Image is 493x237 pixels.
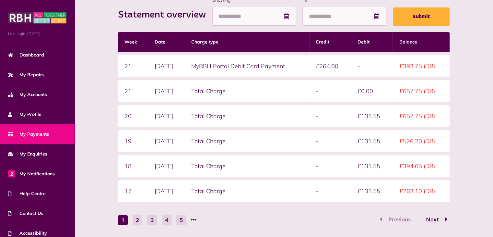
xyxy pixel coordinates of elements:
[8,131,49,138] span: My Payments
[351,80,393,102] td: £0.00
[118,80,148,102] td: 21
[185,155,309,177] td: Total Charge
[185,180,309,202] td: Total Charge
[148,130,185,152] td: [DATE]
[309,32,351,52] th: Credit
[185,130,309,152] td: Total Charge
[421,217,444,223] span: Next
[309,130,351,152] td: -
[118,105,148,127] td: 20
[309,155,351,177] td: -
[8,111,41,118] span: My Profile
[8,52,44,58] span: Dashboard
[309,180,351,202] td: -
[309,80,351,102] td: -
[8,11,66,24] img: MyRBH
[118,130,148,152] td: 19
[185,80,309,102] td: Total Charge
[185,105,309,127] td: Total Charge
[8,170,15,177] span: 2
[393,105,449,127] td: £657.75 (DR)
[148,180,185,202] td: [DATE]
[393,32,449,52] th: Balance
[393,180,449,202] td: £263.10 (DR)
[393,155,449,177] td: £394.65 (DR)
[8,91,47,98] span: My Accounts
[351,180,393,202] td: £131.55
[8,170,55,177] span: My Notifications
[176,215,186,225] button: Go to page 5
[393,55,449,77] td: £393.75 (DR)
[8,31,66,37] span: Last login: [DATE]
[133,215,142,225] button: Go to page 2
[393,80,449,102] td: £657.75 (DR)
[118,9,212,21] h2: Statement overview
[8,190,46,197] span: Help Centre
[351,55,393,77] td: -
[8,71,44,78] span: My Repairs
[185,55,309,77] td: MyRBH Portal Debit Card Payment
[419,215,450,225] button: Go to page 2
[118,55,148,77] td: 21
[118,155,148,177] td: 18
[351,105,393,127] td: £131.55
[162,215,171,225] button: Go to page 4
[147,215,157,225] button: Go to page 3
[393,130,449,152] td: £526.20 (DR)
[148,155,185,177] td: [DATE]
[118,32,148,52] th: Week
[148,32,185,52] th: Date
[309,55,351,77] td: £264.00
[148,80,185,102] td: [DATE]
[8,230,47,237] span: Accessibility
[393,7,450,26] button: Submit
[8,151,47,157] span: My Enquiries
[185,32,309,52] th: Charge type
[118,180,148,202] td: 17
[351,130,393,152] td: £131.55
[351,155,393,177] td: £131.55
[351,32,393,52] th: Debit
[309,105,351,127] td: -
[148,55,185,77] td: [DATE]
[148,105,185,127] td: [DATE]
[8,210,43,217] span: Contact Us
